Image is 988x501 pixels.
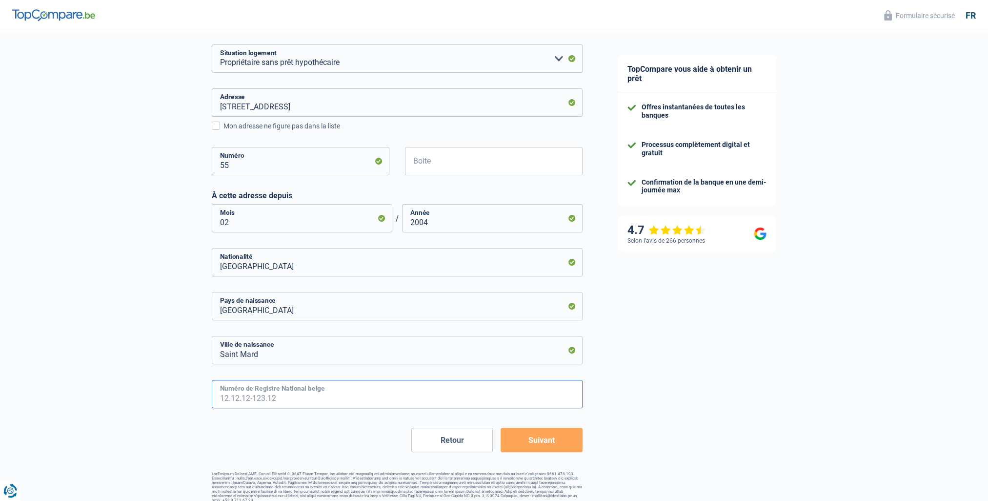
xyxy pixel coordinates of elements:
[642,141,766,157] div: Processus complètement digital et gratuit
[411,428,493,452] button: Retour
[212,380,583,408] input: 12.12.12-123.12
[642,103,766,120] div: Offres instantanées de toutes les banques
[501,428,582,452] button: Suivant
[212,292,583,320] input: Belgique
[223,121,583,131] div: Mon adresse ne figure pas dans la liste
[642,178,766,195] div: Confirmation de la banque en une demi-journée max
[212,204,392,232] input: MM
[618,55,776,93] div: TopCompare vous aide à obtenir un prêt
[627,223,706,237] div: 4.7
[966,10,976,21] div: fr
[12,9,95,21] img: TopCompare Logo
[627,237,705,244] div: Selon l’avis de 266 personnes
[392,214,402,223] span: /
[212,191,583,200] label: À cette adresse depuis
[402,204,583,232] input: AAAA
[878,7,961,23] button: Formulaire sécurisé
[212,248,583,276] input: Belgique
[212,88,583,117] input: Sélectionnez votre adresse dans la barre de recherche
